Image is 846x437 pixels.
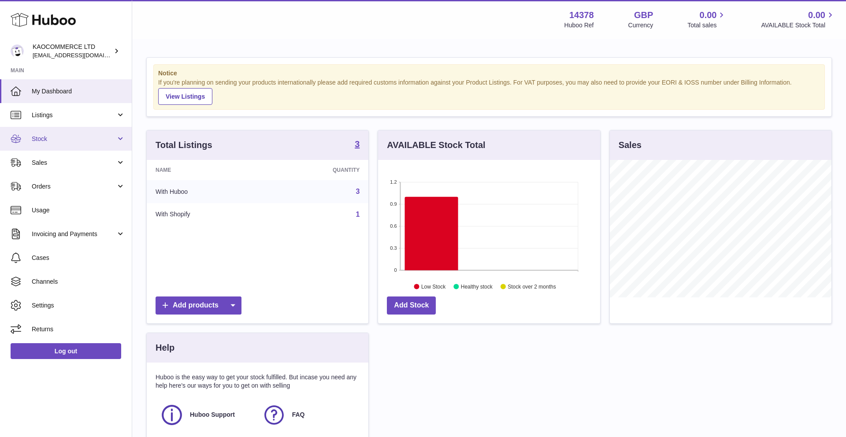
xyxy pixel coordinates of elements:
span: Stock [32,135,116,143]
h3: Sales [619,139,642,151]
a: View Listings [158,88,212,105]
text: 0.3 [390,245,397,251]
a: 3 [355,140,360,150]
a: 1 [356,211,360,218]
text: Healthy stock [461,283,493,289]
a: Add Stock [387,296,436,315]
span: Cases [32,254,125,262]
a: Log out [11,343,121,359]
strong: 3 [355,140,360,148]
span: [EMAIL_ADDRESS][DOMAIN_NAME] [33,52,130,59]
img: hello@lunera.co.uk [11,44,24,58]
span: 0.00 [808,9,825,21]
a: Add products [156,296,241,315]
span: Orders [32,182,116,191]
text: 0.9 [390,201,397,207]
th: Quantity [266,160,368,180]
a: FAQ [262,403,356,427]
text: Low Stock [421,283,446,289]
text: 0 [394,267,397,273]
a: 0.00 AVAILABLE Stock Total [761,9,835,30]
div: If you're planning on sending your products internationally please add required customs informati... [158,78,820,105]
span: Sales [32,159,116,167]
span: Total sales [687,21,727,30]
span: Settings [32,301,125,310]
strong: GBP [634,9,653,21]
span: FAQ [292,411,305,419]
th: Name [147,160,266,180]
td: With Shopify [147,203,266,226]
text: 1.2 [390,179,397,185]
span: Huboo Support [190,411,235,419]
span: Channels [32,278,125,286]
span: 0.00 [700,9,717,21]
td: With Huboo [147,180,266,203]
span: Invoicing and Payments [32,230,116,238]
span: Returns [32,325,125,333]
text: 0.6 [390,223,397,229]
div: Huboo Ref [564,21,594,30]
a: 0.00 Total sales [687,9,727,30]
text: Stock over 2 months [508,283,556,289]
h3: Help [156,342,174,354]
strong: 14378 [569,9,594,21]
h3: Total Listings [156,139,212,151]
span: Usage [32,206,125,215]
a: 3 [356,188,360,195]
p: Huboo is the easy way to get your stock fulfilled. But incase you need any help here's our ways f... [156,373,360,390]
span: My Dashboard [32,87,125,96]
strong: Notice [158,69,820,78]
span: AVAILABLE Stock Total [761,21,835,30]
span: Listings [32,111,116,119]
div: KAOCOMMERCE LTD [33,43,112,59]
div: Currency [628,21,653,30]
h3: AVAILABLE Stock Total [387,139,485,151]
a: Huboo Support [160,403,253,427]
